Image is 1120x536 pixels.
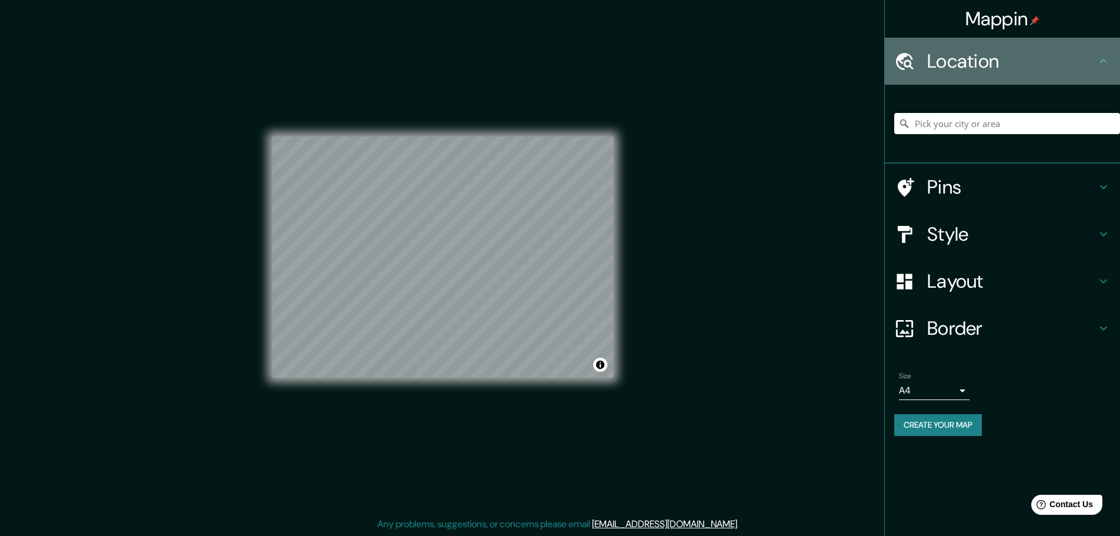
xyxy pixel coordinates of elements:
label: Size [899,371,911,381]
h4: Location [927,49,1096,73]
h4: Layout [927,269,1096,293]
div: Border [885,305,1120,352]
button: Create your map [894,414,982,436]
h4: Style [927,222,1096,246]
iframe: Help widget launcher [1015,490,1107,523]
div: Pins [885,164,1120,211]
h4: Mappin [965,7,1040,31]
button: Toggle attribution [593,358,607,372]
div: A4 [899,381,969,400]
div: Layout [885,258,1120,305]
h4: Pins [927,175,1096,199]
input: Pick your city or area [894,113,1120,134]
h4: Border [927,317,1096,340]
div: . [739,517,741,531]
div: Location [885,38,1120,85]
p: Any problems, suggestions, or concerns please email . [377,517,739,531]
div: Style [885,211,1120,258]
img: pin-icon.png [1030,16,1039,25]
div: . [741,517,743,531]
canvas: Map [272,137,613,378]
a: [EMAIL_ADDRESS][DOMAIN_NAME] [592,518,737,530]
